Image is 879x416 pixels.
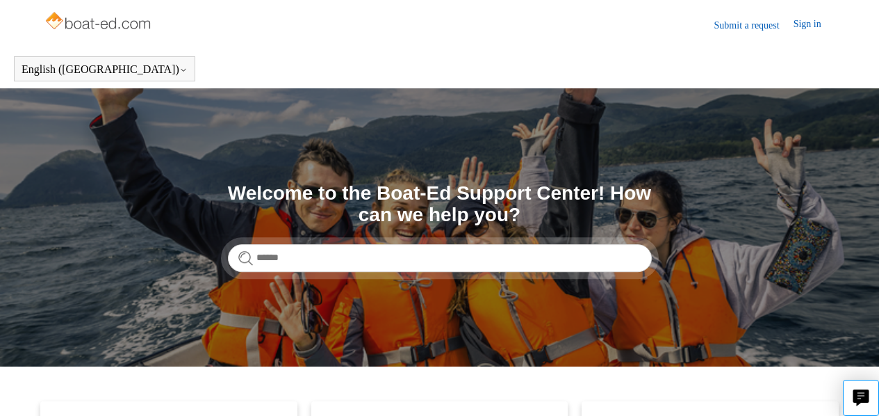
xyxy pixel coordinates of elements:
[228,183,652,226] h1: Welcome to the Boat-Ed Support Center! How can we help you?
[714,18,794,33] a: Submit a request
[794,17,835,33] a: Sign in
[843,380,879,416] button: Live chat
[22,63,188,76] button: English ([GEOGRAPHIC_DATA])
[228,244,652,272] input: Search
[44,8,154,36] img: Boat-Ed Help Center home page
